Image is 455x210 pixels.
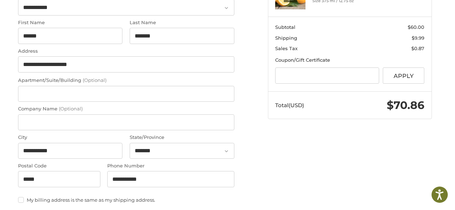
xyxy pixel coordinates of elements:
[10,11,82,17] p: We're away right now. Please check back later!
[107,162,234,170] label: Phone Number
[412,35,424,41] span: $9.99
[18,77,234,84] label: Apartment/Suite/Building
[59,106,83,111] small: (Optional)
[383,67,425,84] button: Apply
[275,35,297,41] span: Shipping
[275,45,298,51] span: Sales Tax
[408,24,424,30] span: $60.00
[18,162,100,170] label: Postal Code
[130,134,234,141] label: State/Province
[275,24,295,30] span: Subtotal
[83,77,107,83] small: (Optional)
[387,99,424,112] span: $70.86
[18,48,234,55] label: Address
[18,197,234,203] label: My billing address is the same as my shipping address.
[411,45,424,51] span: $0.87
[275,67,379,84] input: Gift Certificate or Coupon Code
[18,134,123,141] label: City
[18,19,123,26] label: First Name
[275,57,424,64] div: Coupon/Gift Certificate
[18,105,234,113] label: Company Name
[83,9,92,18] button: Open LiveChat chat widget
[130,19,234,26] label: Last Name
[275,102,304,109] span: Total (USD)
